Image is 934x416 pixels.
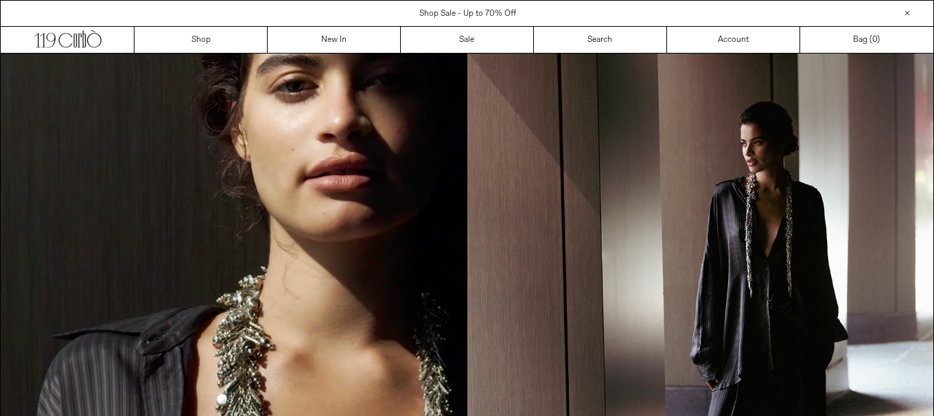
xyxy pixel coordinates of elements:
a: Account [667,27,800,53]
a: Shop Sale - Up to 70% Off [419,8,516,19]
a: New In [268,27,401,53]
a: Shop [135,27,268,53]
span: ) [872,34,880,46]
a: Search [534,27,667,53]
span: 0 [872,34,877,45]
a: Sale [401,27,534,53]
a: Bag () [800,27,933,53]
